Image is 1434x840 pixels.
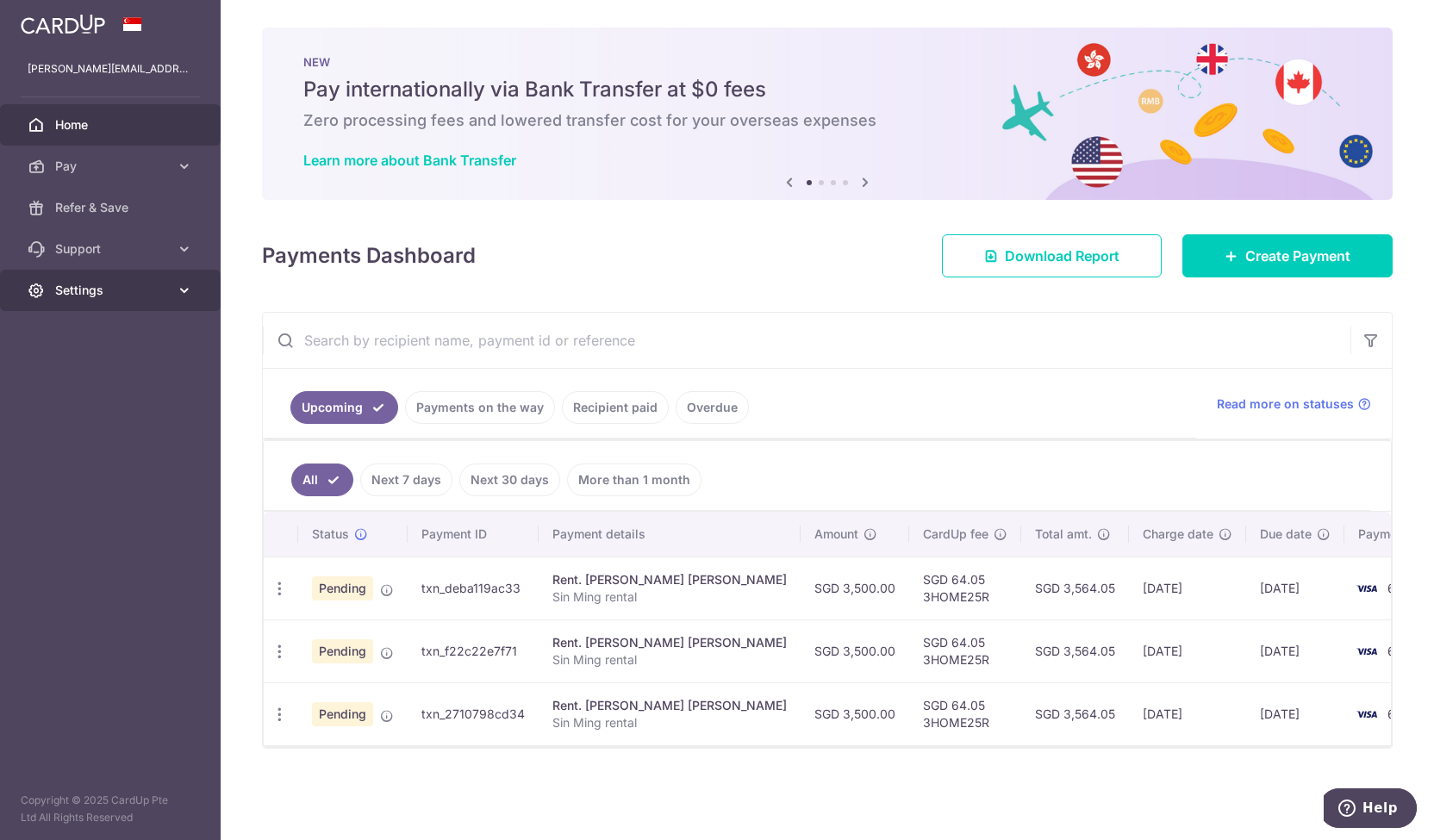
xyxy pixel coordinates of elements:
[1246,619,1344,682] td: [DATE]
[801,619,909,682] td: SGD 3,500.00
[801,557,909,619] td: SGD 3,500.00
[909,682,1021,745] td: SGD 64.05 3HOME25R
[1143,526,1213,543] span: Charge date
[55,116,169,134] span: Home
[1021,557,1129,619] td: SGD 3,564.05
[1005,246,1119,266] span: Download Report
[405,391,555,424] a: Payments on the way
[360,464,452,496] a: Next 7 days
[263,313,1350,368] input: Search by recipient name, payment id or reference
[303,110,1351,131] h6: Zero processing fees and lowered transfer cost for your overseas expenses
[1182,234,1393,277] a: Create Payment
[262,240,476,271] h4: Payments Dashboard
[312,526,349,543] span: Status
[552,588,787,606] p: Sin Ming rental
[562,391,669,424] a: Recipient paid
[552,571,787,588] div: Rent. [PERSON_NAME] [PERSON_NAME]
[312,576,373,600] span: Pending
[942,234,1162,277] a: Download Report
[303,76,1351,103] h5: Pay internationally via Bank Transfer at $0 fees
[459,464,560,496] a: Next 30 days
[539,512,801,557] th: Payment details
[408,682,539,745] td: txn_2710798cd34
[1129,557,1246,619] td: [DATE]
[1387,706,1418,721] span: 6853
[408,512,539,557] th: Payment ID
[39,12,74,28] span: Help
[1217,395,1371,413] a: Read more on statuses
[1129,682,1246,745] td: [DATE]
[21,14,105,34] img: CardUp
[1387,581,1418,595] span: 6853
[262,28,1393,200] img: Bank transfer banner
[552,634,787,651] div: Rent. [PERSON_NAME] [PERSON_NAME]
[1246,682,1344,745] td: [DATE]
[801,682,909,745] td: SGD 3,500.00
[290,391,398,424] a: Upcoming
[1245,246,1350,266] span: Create Payment
[552,714,787,731] p: Sin Ming rental
[1387,644,1418,658] span: 6853
[1350,641,1384,662] img: Bank Card
[909,557,1021,619] td: SGD 64.05 3HOME25R
[923,526,988,543] span: CardUp fee
[1260,526,1312,543] span: Due date
[312,639,373,663] span: Pending
[1246,557,1344,619] td: [DATE]
[909,619,1021,682] td: SGD 64.05 3HOME25R
[408,619,539,682] td: txn_f22c22e7f71
[552,651,787,669] p: Sin Ming rental
[1129,619,1246,682] td: [DATE]
[408,557,539,619] td: txn_deba119ac33
[55,282,169,299] span: Settings
[567,464,701,496] a: More than 1 month
[312,702,373,726] span: Pending
[1350,704,1384,725] img: Bank Card
[28,60,193,78] p: [PERSON_NAME][EMAIL_ADDRESS][PERSON_NAME][DOMAIN_NAME]
[55,158,169,175] span: Pay
[303,152,516,169] a: Learn more about Bank Transfer
[55,199,169,216] span: Refer & Save
[1217,395,1354,413] span: Read more on statuses
[1324,788,1417,831] iframe: Opens a widget where you can find more information
[291,464,353,496] a: All
[1021,619,1129,682] td: SGD 3,564.05
[1021,682,1129,745] td: SGD 3,564.05
[1350,578,1384,599] img: Bank Card
[676,391,749,424] a: Overdue
[1035,526,1092,543] span: Total amt.
[55,240,169,258] span: Support
[303,55,1351,69] p: NEW
[814,526,858,543] span: Amount
[552,697,787,714] div: Rent. [PERSON_NAME] [PERSON_NAME]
